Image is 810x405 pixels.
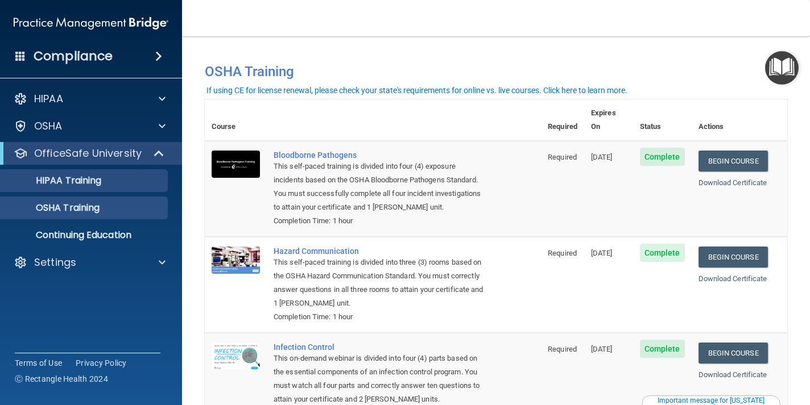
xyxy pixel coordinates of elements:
th: Expires On [584,99,633,141]
a: OSHA [14,119,166,133]
span: Complete [640,148,685,166]
p: OSHA Training [7,202,100,214]
span: [DATE] [591,153,613,161]
a: Terms of Use [15,357,62,369]
span: [DATE] [591,345,613,353]
span: Required [548,345,577,353]
div: This self-paced training is divided into four (4) exposure incidents based on the OSHA Bloodborne... [274,160,484,214]
p: OfficeSafe University [34,147,142,160]
a: Infection Control [274,343,484,352]
a: Download Certificate [699,274,767,283]
a: Begin Course [699,151,768,172]
th: Actions [692,99,788,141]
img: PMB logo [14,12,168,35]
div: Completion Time: 1 hour [274,310,484,324]
a: OfficeSafe University [14,147,165,160]
div: If using CE for license renewal, please check your state's requirements for online vs. live cours... [206,86,627,94]
div: Completion Time: 1 hour [274,214,484,228]
a: Privacy Policy [76,357,127,369]
span: Required [548,249,577,257]
a: Settings [14,256,166,269]
p: Settings [34,256,76,269]
a: Begin Course [699,343,768,364]
th: Required [541,99,584,141]
p: Continuing Education [7,229,163,241]
p: HIPAA [34,92,63,106]
span: Complete [640,340,685,358]
a: Begin Course [699,247,768,268]
span: Required [548,153,577,161]
button: Open Resource Center [765,51,799,85]
button: If using CE for license renewal, please check your state's requirements for online vs. live cours... [205,85,629,96]
span: Ⓒ Rectangle Health 2024 [15,373,108,385]
h4: OSHA Training [205,64,787,80]
a: Download Certificate [699,370,767,379]
div: This self-paced training is divided into three (3) rooms based on the OSHA Hazard Communication S... [274,256,484,310]
span: Complete [640,244,685,262]
a: Download Certificate [699,178,767,187]
a: Hazard Communication [274,247,484,256]
p: HIPAA Training [7,175,101,186]
a: Bloodborne Pathogens [274,151,484,160]
a: HIPAA [14,92,166,106]
span: [DATE] [591,249,613,257]
p: OSHA [34,119,63,133]
th: Course [205,99,267,141]
h4: Compliance [34,48,113,64]
th: Status [633,99,692,141]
